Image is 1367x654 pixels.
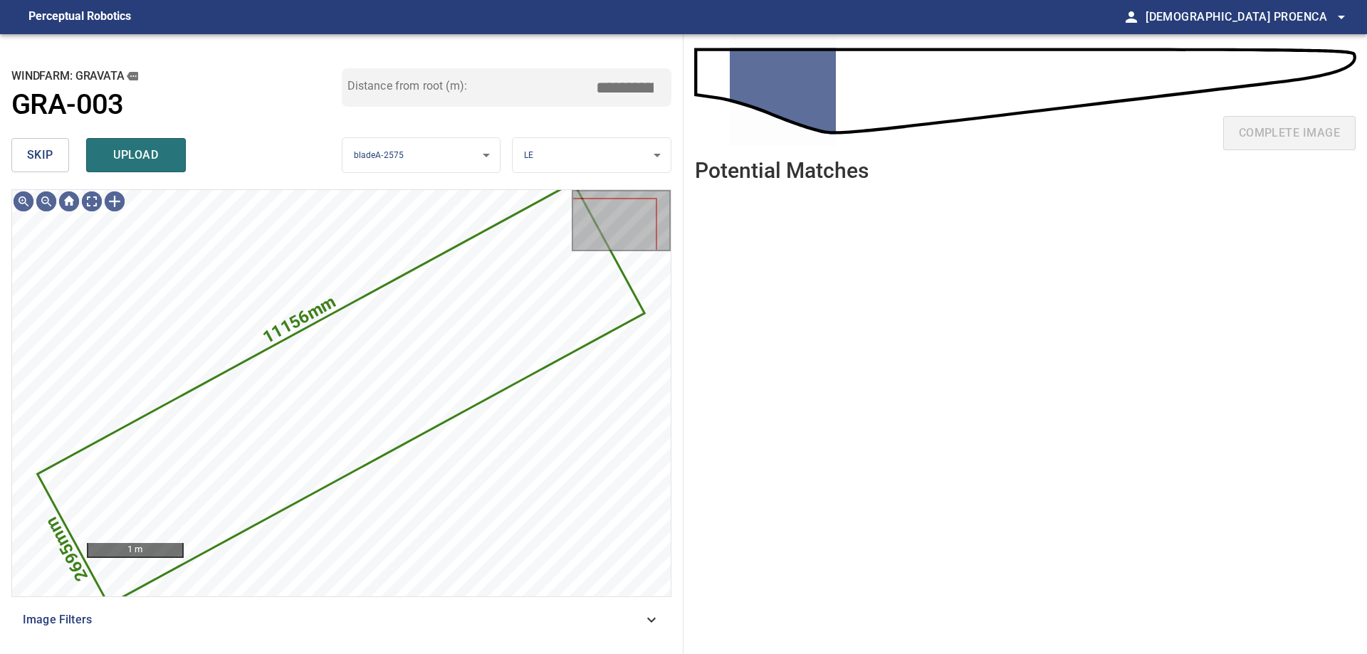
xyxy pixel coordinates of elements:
[11,68,342,84] h2: windfarm: GRAVATA
[342,137,501,174] div: bladeA-2575
[695,159,869,182] h2: Potential Matches
[11,138,69,172] button: skip
[524,150,533,160] span: LE
[28,6,131,28] figcaption: Perceptual Robotics
[1140,3,1350,31] button: [DEMOGRAPHIC_DATA] Proenca
[23,611,643,628] span: Image Filters
[11,603,671,637] div: Image Filters
[41,514,92,584] text: 2695mm
[11,88,124,122] h1: GRA-003
[513,137,671,174] div: LE
[11,88,342,122] a: GRA-003
[125,68,140,84] button: copy message details
[1123,9,1140,26] span: person
[347,80,467,92] label: Distance from root (m):
[1333,9,1350,26] span: arrow_drop_down
[27,145,53,165] span: skip
[12,190,35,213] img: Zoom in
[1146,7,1350,27] span: [DEMOGRAPHIC_DATA] Proenca
[260,292,340,347] text: 11156mm
[58,190,80,213] img: Go home
[86,138,186,172] button: upload
[354,150,404,160] span: bladeA-2575
[103,190,126,213] img: Toggle selection
[102,145,170,165] span: upload
[80,190,103,213] img: Toggle full page
[35,190,58,213] img: Zoom out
